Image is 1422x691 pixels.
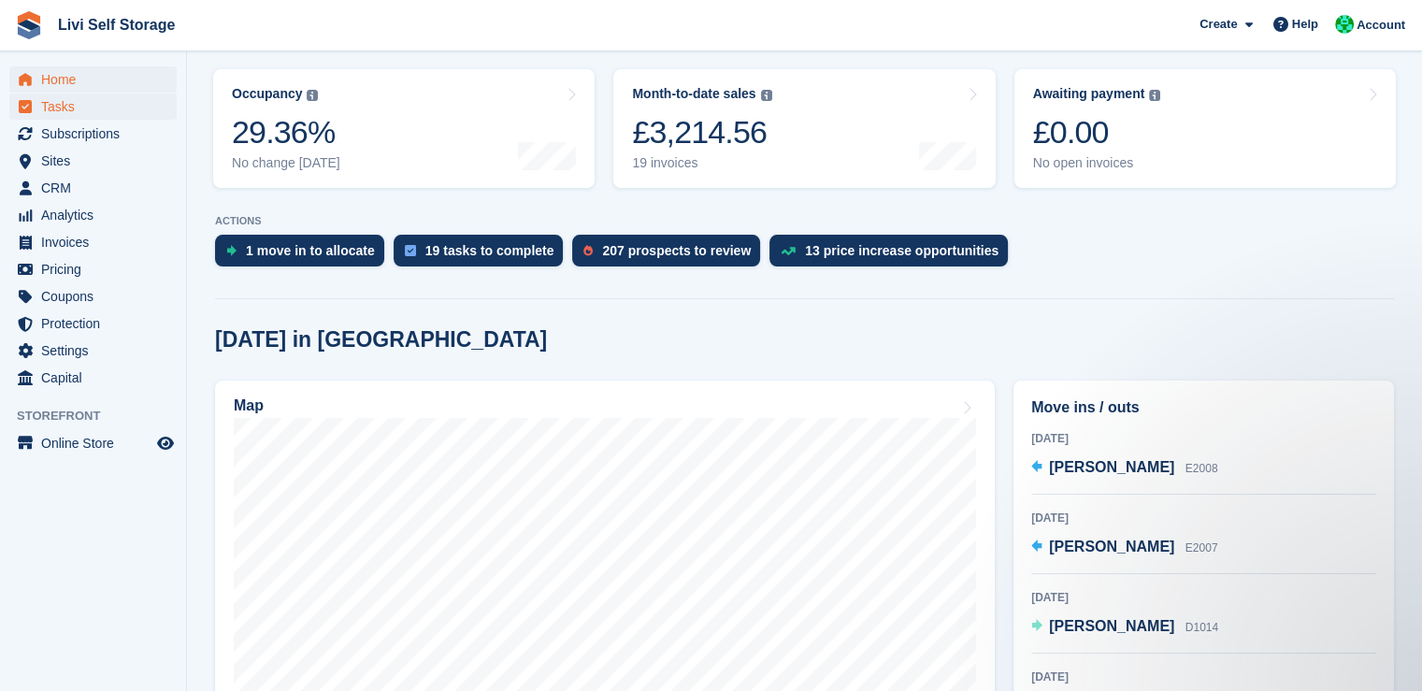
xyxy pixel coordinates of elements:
span: D1014 [1185,621,1218,634]
span: Tasks [41,94,153,120]
div: [DATE] [1031,430,1376,447]
span: Invoices [41,229,153,255]
div: [DATE] [1031,589,1376,606]
div: Month-to-date sales [632,86,755,102]
div: 19 tasks to complete [425,243,554,258]
span: [PERSON_NAME] [1049,618,1174,634]
img: price_increase_opportunities-93ffe204e8149a01c8c9dc8f82e8f89637d9d84a8eef4429ea346261dce0b2c0.svg [781,247,796,255]
a: menu [9,229,177,255]
a: menu [9,94,177,120]
a: menu [9,148,177,174]
a: [PERSON_NAME] E2007 [1031,536,1217,560]
span: Settings [41,338,153,364]
a: Preview store [154,432,177,454]
a: Awaiting payment £0.00 No open invoices [1014,69,1396,188]
p: ACTIONS [215,215,1394,227]
a: menu [9,365,177,391]
img: Joe Robertson [1335,15,1354,34]
span: Sites [41,148,153,174]
a: menu [9,256,177,282]
h2: Move ins / outs [1031,396,1376,419]
a: 13 price increase opportunities [769,235,1017,276]
div: 13 price increase opportunities [805,243,998,258]
img: icon-info-grey-7440780725fd019a000dd9b08b2336e03edf1995a4989e88bcd33f0948082b44.svg [1149,90,1160,101]
span: Create [1199,15,1237,34]
span: Account [1357,16,1405,35]
span: Subscriptions [41,121,153,147]
a: menu [9,66,177,93]
div: [DATE] [1031,669,1376,685]
div: Occupancy [232,86,302,102]
a: [PERSON_NAME] D1014 [1031,615,1218,640]
h2: [DATE] in [GEOGRAPHIC_DATA] [215,327,547,353]
img: stora-icon-8386f47178a22dfd0bd8f6a31ec36ba5ce8667c1dd55bd0f319d3a0aa187defe.svg [15,11,43,39]
img: task-75834270c22a3079a89374b754ae025e5fb1db73e45f91037f5363f120a921f8.svg [405,245,416,256]
a: [PERSON_NAME] E2008 [1031,456,1217,481]
div: Awaiting payment [1033,86,1145,102]
div: 207 prospects to review [602,243,751,258]
a: Month-to-date sales £3,214.56 19 invoices [613,69,995,188]
span: E2007 [1185,541,1218,554]
img: icon-info-grey-7440780725fd019a000dd9b08b2336e03edf1995a4989e88bcd33f0948082b44.svg [307,90,318,101]
a: 19 tasks to complete [394,235,573,276]
div: 29.36% [232,113,340,151]
span: Home [41,66,153,93]
a: menu [9,175,177,201]
a: 207 prospects to review [572,235,769,276]
span: Online Store [41,430,153,456]
span: [PERSON_NAME] [1049,459,1174,475]
div: £0.00 [1033,113,1161,151]
span: Coupons [41,283,153,310]
a: menu [9,338,177,364]
div: No change [DATE] [232,155,340,171]
h2: Map [234,397,264,414]
a: Occupancy 29.36% No change [DATE] [213,69,595,188]
span: Analytics [41,202,153,228]
a: menu [9,202,177,228]
div: 1 move in to allocate [246,243,375,258]
img: move_ins_to_allocate_icon-fdf77a2bb77ea45bf5b3d319d69a93e2d87916cf1d5bf7949dd705db3b84f3ca.svg [226,245,237,256]
a: menu [9,283,177,310]
a: menu [9,430,177,456]
a: menu [9,121,177,147]
span: CRM [41,175,153,201]
span: E2008 [1185,462,1218,475]
div: 19 invoices [632,155,771,171]
a: 1 move in to allocate [215,235,394,276]
div: £3,214.56 [632,113,771,151]
span: Protection [41,310,153,337]
a: Livi Self Storage [50,9,182,40]
span: Capital [41,365,153,391]
img: icon-info-grey-7440780725fd019a000dd9b08b2336e03edf1995a4989e88bcd33f0948082b44.svg [761,90,772,101]
span: Pricing [41,256,153,282]
span: [PERSON_NAME] [1049,539,1174,554]
div: [DATE] [1031,510,1376,526]
span: Storefront [17,407,186,425]
a: menu [9,310,177,337]
span: Help [1292,15,1318,34]
div: No open invoices [1033,155,1161,171]
img: prospect-51fa495bee0391a8d652442698ab0144808aea92771e9ea1ae160a38d050c398.svg [583,245,593,256]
